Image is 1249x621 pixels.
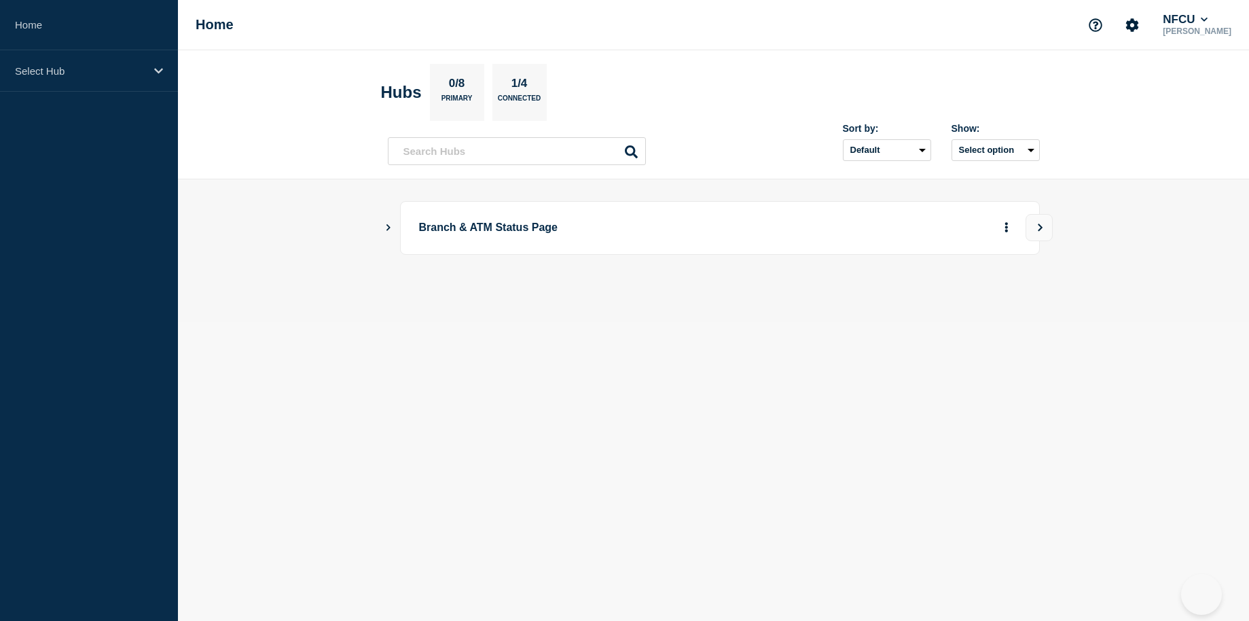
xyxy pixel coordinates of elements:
h2: Hubs [381,83,422,102]
button: Support [1081,11,1110,39]
p: [PERSON_NAME] [1160,26,1234,36]
button: Show Connected Hubs [385,223,392,233]
p: 1/4 [506,77,532,94]
div: Show: [952,123,1040,134]
button: NFCU [1160,13,1210,26]
p: Select Hub [15,65,145,77]
iframe: Help Scout Beacon - Open [1181,574,1222,615]
button: Select option [952,139,1040,161]
button: View [1026,214,1053,241]
div: Sort by: [843,123,931,134]
h1: Home [196,17,234,33]
p: 0/8 [444,77,470,94]
button: Account settings [1118,11,1146,39]
p: Connected [498,94,541,109]
button: More actions [998,215,1015,241]
select: Sort by [843,139,931,161]
input: Search Hubs [388,137,646,165]
p: Primary [441,94,473,109]
p: Branch & ATM Status Page [419,215,795,241]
